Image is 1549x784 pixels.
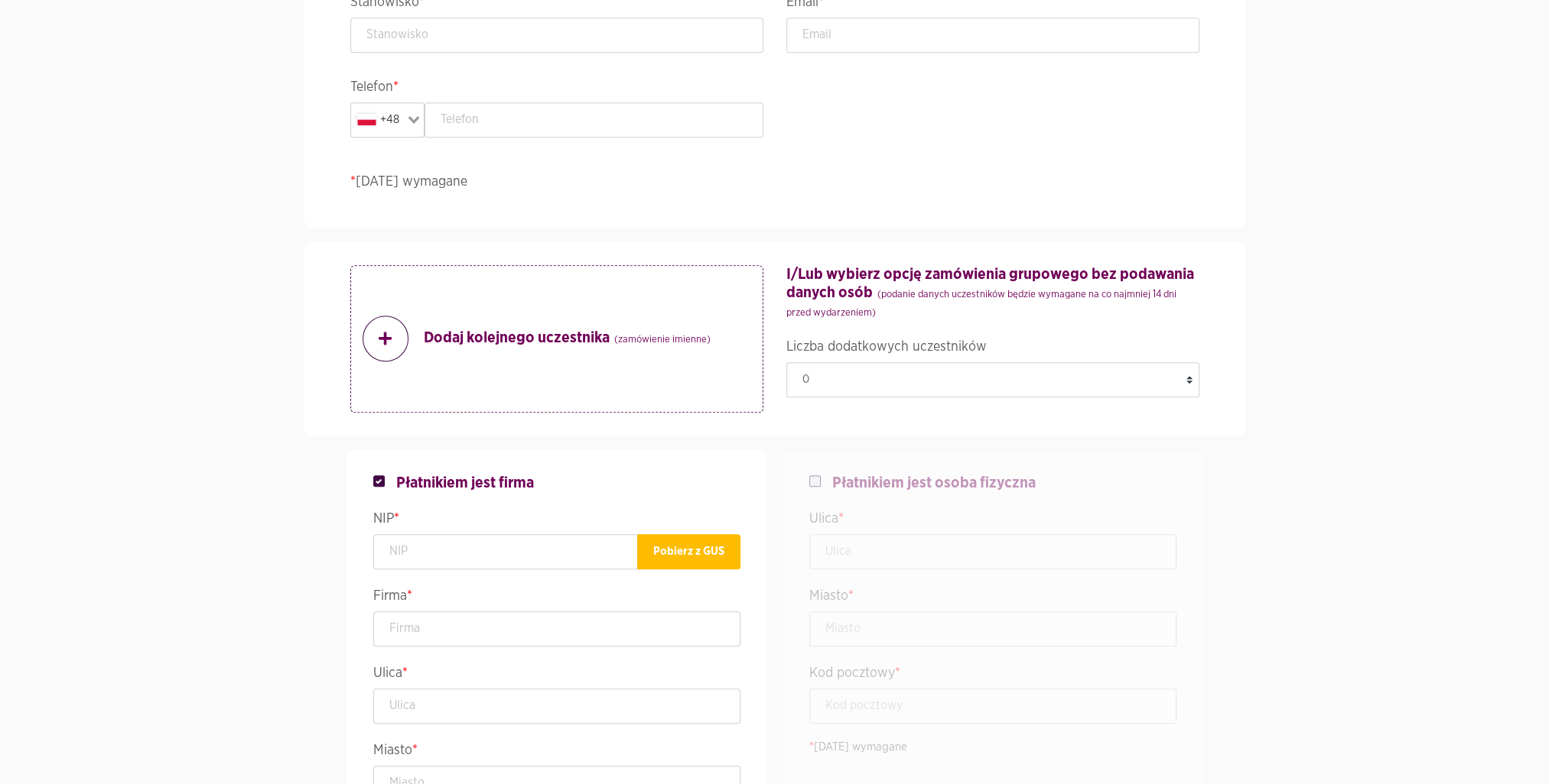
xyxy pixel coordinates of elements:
[350,18,763,53] input: Stanowisko
[809,688,1176,724] input: Kod pocztowy
[373,534,638,569] input: NIP
[809,507,1176,534] legend: Ulica
[809,739,1176,756] p: [DATE] wymagane
[373,611,740,646] input: Firma
[809,534,1176,569] input: Ulica
[786,335,1199,362] legend: Liczba dodatkowych uczestników
[637,534,740,569] button: Pobierz z GUS
[786,265,1199,320] h4: I/Lub wybierz opcję zamówienia grupowego bez podawania danych osób
[350,76,763,102] legend: Telefon
[809,611,1176,646] input: Miasto
[786,18,1199,53] input: Email
[809,585,1176,611] legend: Miasto
[373,507,740,534] legend: NIP
[373,662,740,688] legend: Ulica
[354,106,404,134] div: +48
[832,474,1036,492] span: Płatnikiem jest osoba fizyczna
[424,329,711,349] strong: Dodaj kolejnego uczestnika
[373,739,740,766] legend: Miasto
[350,102,425,138] div: Search for option
[350,172,1199,193] p: [DATE] wymagane
[357,114,376,125] img: pl.svg
[425,102,763,138] input: Telefon
[809,662,1176,688] legend: Kod pocztowy
[786,290,1176,318] small: (podanie danych uczestników będzie wymagane na co najmniej 14 dni przed wydarzeniem)
[373,688,740,724] input: Ulica
[396,474,534,492] span: Płatnikiem jest firma
[373,585,740,611] legend: Firma
[614,335,711,345] small: (zamówienie imienne)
